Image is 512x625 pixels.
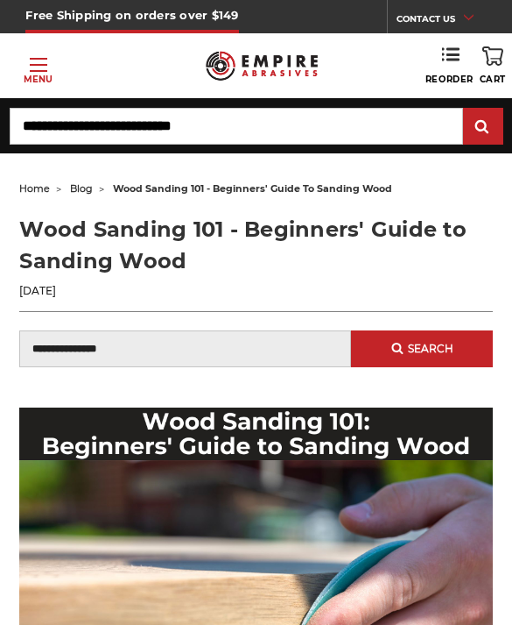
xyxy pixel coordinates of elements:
img: Empire Abrasives [206,44,318,88]
span: Toggle menu [30,64,47,66]
h1: Wood Sanding 101 - Beginners' Guide to Sanding Wood [19,214,492,277]
a: Reorder [425,46,473,85]
span: wood sanding 101 - beginners' guide to sanding wood [113,182,392,195]
a: blog [70,182,93,195]
a: home [19,182,50,195]
a: CONTACT US [396,9,487,33]
a: Cart [480,46,506,85]
span: Cart [480,74,506,85]
p: Menu [24,73,53,86]
p: [DATE] [19,283,492,299]
button: Search [351,330,493,367]
span: Search [408,343,453,355]
input: Submit [466,110,501,145]
span: Reorder [425,74,473,85]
